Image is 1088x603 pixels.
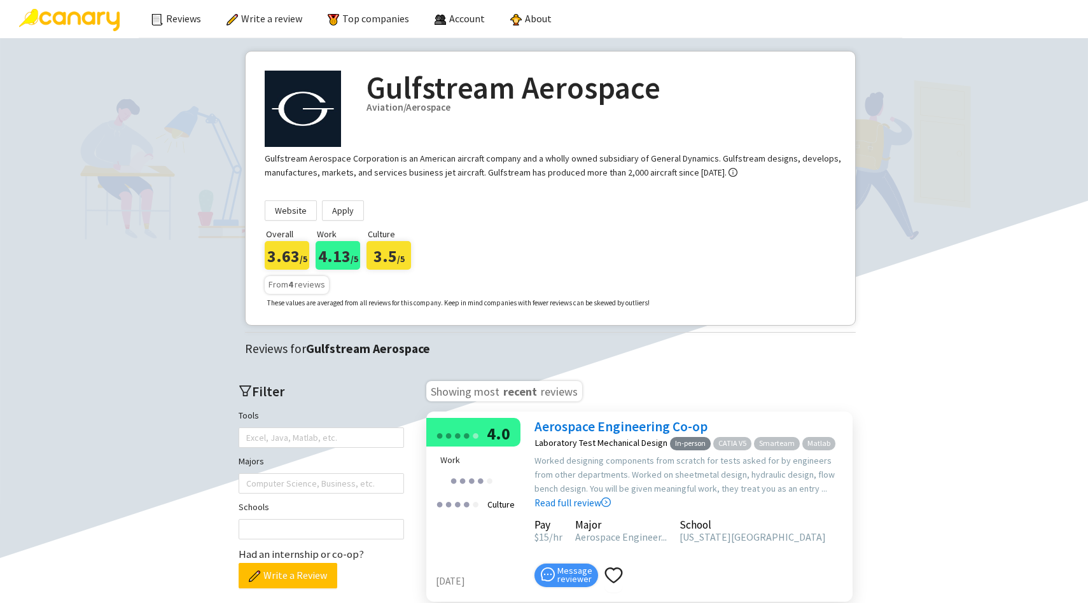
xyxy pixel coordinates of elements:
span: message [541,567,555,581]
img: pencil.png [249,571,260,582]
h2: Gulfstream Aerospace [366,71,836,105]
label: Tools [239,408,259,422]
div: 4.13 [316,241,360,270]
div: ● [454,494,461,513]
img: Canary Logo [19,9,120,31]
a: Top companies [328,12,409,25]
p: These values are averaged from all reviews for this company. Keep in mind companies with fewer re... [267,298,650,309]
span: 4.0 [487,423,510,444]
span: right-circle [601,497,611,507]
p: Work [317,227,366,241]
div: ● [477,470,484,490]
div: ● [471,494,479,513]
div: School [680,520,826,529]
span: filter [239,384,252,398]
div: Aviation/Aerospace [366,100,836,115]
b: 4 [288,279,293,290]
h3: Showing most reviews [426,381,582,401]
span: Had an internship or co-op? [239,547,364,561]
span: [US_STATE][GEOGRAPHIC_DATA] [680,530,826,543]
div: 3.63 [265,241,309,270]
span: $ [534,530,539,543]
a: Reviews [151,12,201,25]
span: recent [502,382,538,398]
div: ● [463,494,470,513]
div: ● [445,425,452,445]
div: Reviews for [245,339,862,359]
div: ● [450,470,457,490]
span: 15 [534,530,549,543]
button: Write a Review [239,563,337,588]
div: Major [575,520,667,529]
div: ● [454,425,461,445]
span: Aerospace Engineer... [575,530,667,543]
a: Write a review [227,12,302,25]
span: Account [449,12,485,25]
span: /5 [397,253,405,265]
span: /hr [549,530,562,543]
div: ● [436,425,443,445]
span: Matlab [802,437,835,450]
a: About [510,12,552,25]
div: ● [445,494,452,513]
div: [DATE] [436,574,528,589]
a: Read full review [534,433,611,509]
div: ● [468,470,475,490]
img: Company Logo [265,71,341,147]
a: Apply [322,200,364,221]
span: Apply [332,201,354,220]
div: ● [471,425,479,445]
div: Worked designing components from scratch for tests asked for by engineers from other departments.... [534,454,846,511]
p: Overall [266,227,316,241]
span: Message reviewer [557,567,592,583]
div: Pay [534,520,562,529]
label: Schools [239,500,269,514]
div: Culture [484,494,519,515]
span: info-circle [729,168,737,177]
a: Aerospace Engineering Co-op [534,418,708,435]
span: In-person [670,437,711,450]
label: Majors [239,454,264,468]
span: heart [604,566,623,585]
p: Culture [368,227,417,241]
div: ● [436,494,443,513]
span: Website [275,201,307,220]
div: ● [459,470,466,490]
a: Website [265,200,317,221]
span: /5 [300,253,307,265]
div: ● [485,470,493,490]
h2: Filter [239,381,404,402]
img: people.png [435,14,446,25]
strong: Gulfstream Aerospace [306,341,430,356]
span: /5 [351,253,358,265]
div: 3.5 [366,241,411,270]
div: Work [440,453,515,467]
div: Gulfstream Aerospace Corporation is an American aircraft company and a wholly owned subsidiary of... [265,153,841,178]
span: From reviews [269,279,325,290]
span: Smarteam [754,437,800,450]
span: CATIA V5 [713,437,751,450]
span: Write a Review [263,567,327,583]
input: Tools [246,430,249,445]
div: ● [463,425,470,445]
